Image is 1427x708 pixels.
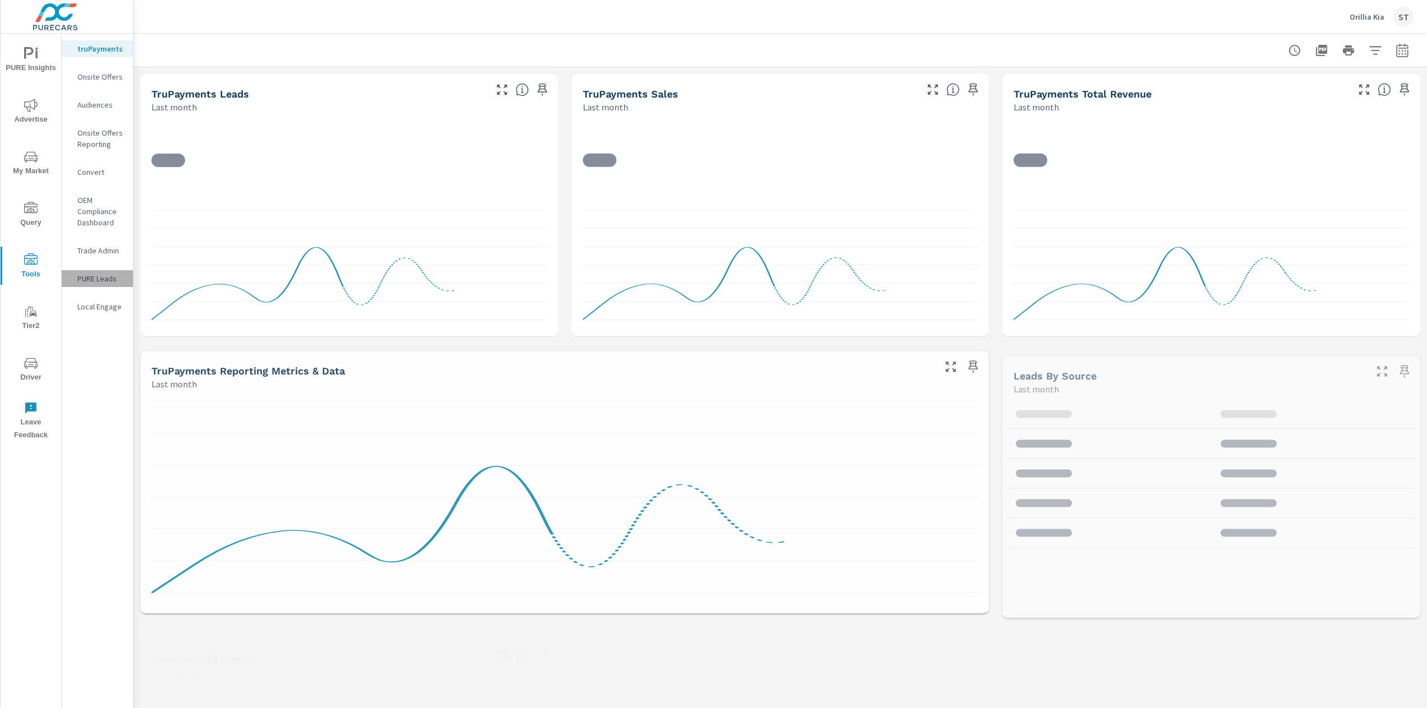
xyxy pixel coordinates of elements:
[1396,81,1414,99] span: Save this to your personalized report
[1014,370,1097,382] h5: Leads By Source
[946,83,960,96] span: Number of sales matched to a truPayments lead. [Source: This data is sourced from the dealer's DM...
[1378,83,1391,96] span: Total revenue from sales matched to a truPayments lead. [Source: This data is sourced from the de...
[1014,88,1152,100] h5: truPayments Total Revenue
[4,47,58,75] span: PURE Insights
[62,270,133,287] div: PURE Leads
[4,202,58,229] span: Query
[924,81,942,99] button: Make Fullscreen
[4,150,58,178] span: My Market
[62,298,133,315] div: Local Engage
[1350,12,1384,22] p: Orillia Kia
[964,81,982,99] span: Save this to your personalized report
[77,99,124,110] p: Audiences
[77,245,124,256] p: Trade Admin
[942,358,960,376] button: Make Fullscreen
[77,71,124,82] p: Onsite Offers
[1310,39,1333,62] button: "Export Report to PDF"
[62,124,133,152] div: Onsite Offers Reporting
[1014,382,1059,396] p: Last month
[583,100,628,114] p: Last month
[1337,39,1360,62] button: Print Report
[4,401,58,442] span: Leave Feedback
[77,43,124,54] p: truPayments
[493,81,511,99] button: Make Fullscreen
[1373,363,1391,381] button: Make Fullscreen
[4,357,58,384] span: Driver
[515,83,529,96] span: The number of truPayments leads.
[533,646,551,664] span: Save this to your personalized report
[77,273,124,284] p: PURE Leads
[493,646,511,664] button: Make Fullscreen
[1,34,61,446] div: nav menu
[62,242,133,259] div: Trade Admin
[62,96,133,113] div: Audiences
[151,666,197,679] p: Last month
[1355,81,1373,99] button: Make Fullscreen
[4,253,58,281] span: Tools
[583,88,678,100] h5: truPayments Sales
[533,81,551,99] span: Save this to your personalized report
[62,164,133,181] div: Convert
[151,100,197,114] p: Last month
[1391,39,1414,62] button: Select Date Range
[1364,39,1387,62] button: Apply Filters
[151,377,197,391] p: Last month
[515,649,529,662] span: A basic review has been done and approved the credit worthiness of the lead by the configured cre...
[62,192,133,231] div: OEM Compliance Dashboard
[1014,100,1059,114] p: Last month
[62,68,133,85] div: Onsite Offers
[151,654,250,665] h5: Pre-Qualified Leads
[1396,363,1414,381] span: Save this to your personalized report
[77,301,124,312] p: Local Engage
[964,358,982,376] span: Save this to your personalized report
[62,40,133,57] div: truPayments
[77,127,124,150] p: Onsite Offers Reporting
[4,99,58,126] span: Advertise
[77,195,124,228] p: OEM Compliance Dashboard
[4,305,58,332] span: Tier2
[151,365,345,377] h5: truPayments Reporting Metrics & Data
[1393,7,1414,27] div: ST
[77,166,124,178] p: Convert
[151,88,249,100] h5: truPayments Leads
